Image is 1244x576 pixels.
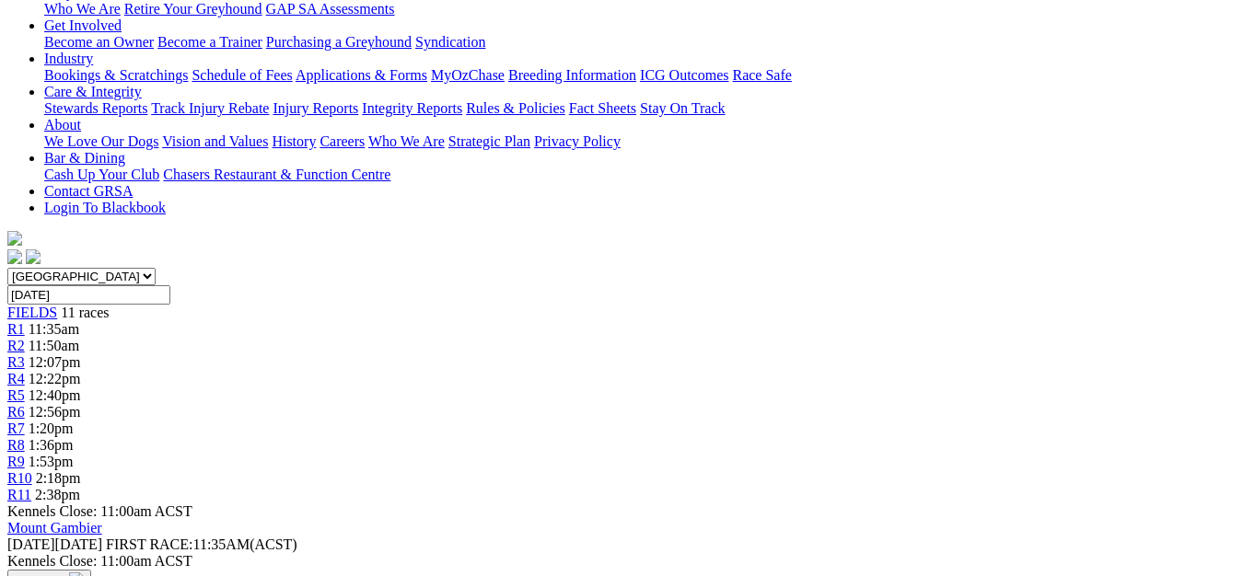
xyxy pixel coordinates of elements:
span: 12:22pm [29,371,81,386]
span: 12:56pm [29,404,81,420]
a: Fact Sheets [569,100,636,116]
span: [DATE] [7,536,55,552]
a: Bar & Dining [44,150,125,166]
a: History [272,133,316,149]
div: Industry [44,67,1237,84]
span: 11:50am [29,338,79,353]
a: R1 [7,321,25,337]
a: R7 [7,420,25,436]
a: Mount Gambier [7,520,102,536]
span: 12:40pm [29,387,81,403]
a: Cash Up Your Club [44,167,159,182]
a: ICG Outcomes [640,67,728,83]
a: R10 [7,470,32,486]
img: facebook.svg [7,249,22,264]
div: Get Involved [44,34,1237,51]
a: Who We Are [368,133,445,149]
a: R9 [7,454,25,469]
a: Industry [44,51,93,66]
a: Integrity Reports [362,100,462,116]
a: MyOzChase [431,67,505,83]
div: Greyhounds as Pets [44,1,1237,17]
a: R2 [7,338,25,353]
span: [DATE] [7,536,102,552]
img: twitter.svg [26,249,41,264]
a: Track Injury Rebate [151,100,269,116]
span: 11:35AM(ACST) [106,536,297,552]
span: 11 races [61,305,109,320]
a: Syndication [415,34,485,50]
a: GAP SA Assessments [266,1,395,17]
span: Kennels Close: 11:00am ACST [7,503,192,519]
a: Rules & Policies [466,100,565,116]
div: About [44,133,1237,150]
a: Contact GRSA [44,183,133,199]
a: Become an Owner [44,34,154,50]
span: 1:20pm [29,420,74,436]
a: Strategic Plan [448,133,530,149]
img: logo-grsa-white.png [7,231,22,246]
span: FIRST RACE: [106,536,192,552]
a: R11 [7,487,31,502]
a: R8 [7,437,25,453]
a: R5 [7,387,25,403]
div: Bar & Dining [44,167,1237,183]
span: 1:36pm [29,437,74,453]
a: R6 [7,404,25,420]
a: Care & Integrity [44,84,142,99]
div: Kennels Close: 11:00am ACST [7,553,1237,570]
input: Select date [7,285,170,305]
a: Become a Trainer [157,34,262,50]
a: Injury Reports [273,100,358,116]
a: Stewards Reports [44,100,147,116]
span: 12:07pm [29,354,81,370]
a: Privacy Policy [534,133,621,149]
a: Careers [320,133,365,149]
a: Retire Your Greyhound [124,1,262,17]
span: 2:18pm [36,470,81,486]
span: 1:53pm [29,454,74,469]
a: Vision and Values [162,133,268,149]
a: Who We Are [44,1,121,17]
a: Applications & Forms [296,67,427,83]
a: Get Involved [44,17,122,33]
a: R3 [7,354,25,370]
a: FIELDS [7,305,57,320]
a: About [44,117,81,132]
a: Race Safe [732,67,791,83]
span: 2:38pm [35,487,80,502]
a: R4 [7,371,25,386]
div: Care & Integrity [44,100,1237,117]
a: We Love Our Dogs [44,133,158,149]
a: Bookings & Scratchings [44,67,188,83]
a: Chasers Restaurant & Function Centre [163,167,390,182]
a: Schedule of Fees [192,67,292,83]
span: 11:35am [29,321,79,337]
a: Login To Blackbook [44,200,166,215]
a: Purchasing a Greyhound [266,34,412,50]
a: Stay On Track [640,100,725,116]
a: Breeding Information [508,67,636,83]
